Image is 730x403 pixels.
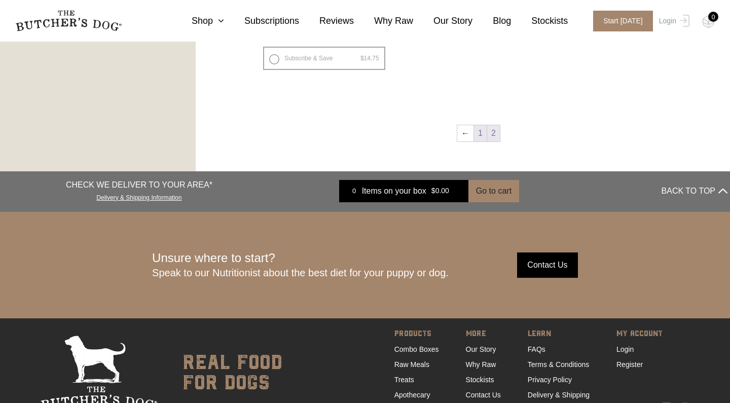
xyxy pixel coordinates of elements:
a: 0 Items on your box $0.00 [339,180,468,202]
a: Reviews [299,14,354,28]
a: Treats [394,376,414,384]
a: Login [616,345,634,353]
a: Why Raw [354,14,413,28]
span: Page 2 [487,125,500,141]
button: BACK TO TOP [662,179,727,203]
span: Items on your box [362,185,426,197]
span: MY ACCOUNT [616,327,663,342]
a: Subscriptions [224,14,299,28]
span: $ [360,55,364,62]
bdi: 0.00 [431,187,449,195]
span: $ [431,187,435,195]
a: Contact Us [466,391,501,399]
span: PRODUCTS [394,327,439,342]
span: Speak to our Nutritionist about the best diet for your puppy or dog. [152,267,449,278]
a: Stockists [511,14,568,28]
a: Terms & Conditions [528,360,589,369]
a: Our Story [466,345,496,353]
a: Combo Boxes [394,345,439,353]
a: Shop [171,14,224,28]
a: Apothecary [394,391,430,399]
a: Why Raw [466,360,496,369]
bdi: 14.75 [360,55,379,62]
a: Delivery & Shipping Information [96,192,181,201]
a: ← [457,125,473,141]
a: Register [616,360,643,369]
p: CHECK WE DELIVER TO YOUR AREA* [66,179,212,191]
div: Unsure where to start? [152,251,449,279]
a: Start [DATE] [583,11,656,31]
a: Privacy Policy [528,376,572,384]
a: Login [656,11,689,31]
a: Stockists [466,376,494,384]
span: LEARN [528,327,590,342]
input: Contact Us [517,252,578,278]
span: Start [DATE] [593,11,653,31]
label: Subscribe & Save [263,47,385,70]
div: 0 [347,186,362,196]
a: Our Story [413,14,472,28]
span: MORE [466,327,501,342]
a: Raw Meals [394,360,429,369]
a: Blog [472,14,511,28]
a: FAQs [528,345,545,353]
a: Page 1 [474,125,487,141]
a: Delivery & Shipping [528,391,590,399]
button: Go to cart [468,180,519,202]
img: TBD_Cart-Empty.png [702,15,715,28]
div: 0 [708,12,718,22]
